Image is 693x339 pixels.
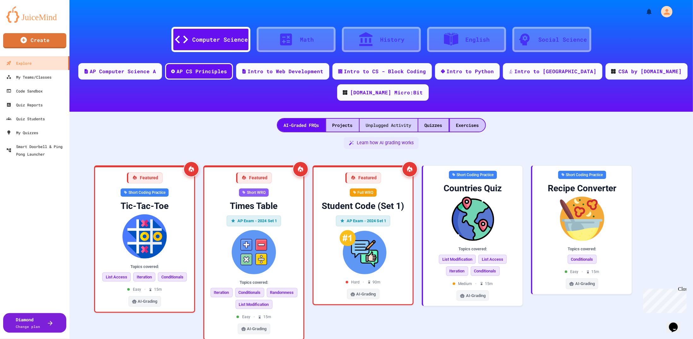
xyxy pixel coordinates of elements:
span: Conditionals [568,255,597,264]
div: Intro to Web Development [248,68,324,75]
span: Randomness [267,288,297,297]
div: Intro to [GEOGRAPHIC_DATA] [515,68,597,75]
span: • [254,314,255,320]
span: Conditionals [471,266,500,276]
img: CODE_logo_RGB.png [343,90,347,95]
div: Featured [236,172,272,183]
div: My Quizzes [6,129,38,136]
img: Recipe Converter [537,197,627,241]
div: Recipe Converter [537,183,627,194]
div: Short Coding Practice [121,188,169,197]
span: Iteration [211,288,233,297]
div: English [465,35,490,44]
div: Short Coding Practice [558,171,606,179]
div: Short Coding Practice [449,171,497,179]
span: List Access [478,255,507,264]
img: Times Table [209,230,298,274]
span: • [582,269,583,275]
img: Countries Quiz [428,197,517,241]
div: Exercises [450,119,485,132]
div: Medium 15 m [453,281,493,287]
div: Projects [326,119,359,132]
div: Quiz Reports [6,101,43,109]
div: AP Exam - 2024 Set 1 [336,216,391,226]
div: Short WRQ [239,188,269,197]
div: Tic-Tac-Toe [100,200,189,212]
span: Learn how AI grading works [357,140,414,146]
span: List Modification [439,255,476,264]
div: Social Science [539,35,587,44]
span: List Modification [236,300,272,309]
span: AI-Grading [575,281,595,287]
div: Unplugged Activity [360,119,418,132]
img: Student Code (Set 1) [319,230,408,274]
span: • [144,287,146,292]
span: List Access [102,272,131,282]
div: Countries Quiz [428,183,517,194]
div: Times Table [209,200,298,212]
span: Conditionals [235,288,264,297]
div: My Notifications [634,6,654,17]
div: Topics covered: [428,246,517,252]
img: CODE_logo_RGB.png [611,69,616,74]
span: AI-Grading [466,293,486,299]
div: AP CS Principles [177,68,227,75]
div: Diamond [16,316,40,330]
div: AP Computer Science A [90,68,156,75]
div: Easy 15 m [565,269,600,275]
div: Hard 90 m [346,279,381,285]
div: CSA by [DOMAIN_NAME] [619,68,682,75]
div: My Teams/Classes [6,73,51,81]
span: • [475,281,477,287]
div: [DOMAIN_NAME] Micro:Bit [350,89,423,96]
a: Create [3,33,66,48]
span: AI-Grading [138,298,158,305]
div: Easy 15 m [127,287,162,292]
span: Iteration [133,272,155,282]
span: AI-Grading [247,326,267,332]
div: Topics covered: [100,264,189,270]
div: Intro to CS - Block Coding [344,68,426,75]
div: Computer Science [193,35,248,44]
button: DiamondChange plan [3,313,66,333]
div: Student Code (Set 1) [319,200,408,212]
div: Full WRQ [350,188,377,197]
div: My Account [654,4,674,19]
span: AI-Grading [356,291,376,297]
div: History [380,35,404,44]
div: Chat with us now!Close [3,3,44,40]
div: Topics covered: [209,279,298,286]
img: Tic-Tac-Toe [100,214,189,259]
div: Topics covered: [537,246,627,252]
span: Iteration [446,266,468,276]
div: Math [300,35,314,44]
span: Change plan [16,324,40,329]
img: logo-orange.svg [6,6,63,23]
iframe: chat widget [641,286,687,313]
iframe: chat widget [666,314,687,333]
div: AI-Graded FRQs [278,119,326,132]
div: Smart Doorbell & Ping Pong Launcher [6,143,67,158]
div: Featured [345,172,381,183]
div: Easy 15 m [236,314,271,320]
div: Explore [6,59,32,67]
span: Conditionals [158,272,187,282]
div: Code Sandbox [6,87,43,95]
div: Quizzes [418,119,449,132]
div: Quiz Students [6,115,45,122]
div: Intro to Python [447,68,494,75]
span: • [363,279,364,285]
div: Featured [127,172,163,183]
div: AP Exam - 2024 Set 1 [227,216,281,226]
